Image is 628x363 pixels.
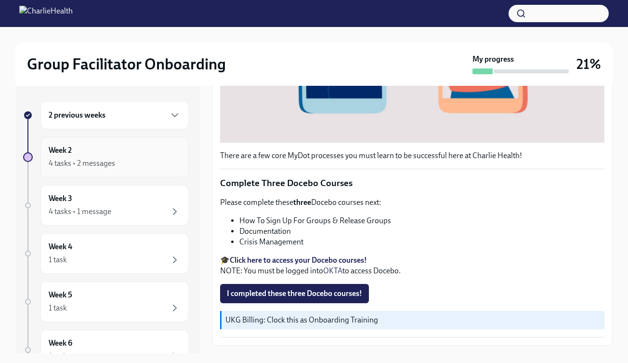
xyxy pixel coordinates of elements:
[49,255,67,265] div: 1 task
[27,54,226,74] h2: Group Facilitator Onboarding
[239,226,604,237] li: Documentation
[220,255,604,276] p: 🎓 NOTE: You must be logged into to access Docebo.
[227,289,362,298] span: I completed these three Docebo courses!
[49,193,72,204] h6: Week 3
[23,137,189,177] a: Week 24 tasks • 2 messages
[49,303,67,313] div: 1 task
[49,351,67,362] div: 1 task
[576,55,601,73] h3: 21%
[220,150,604,161] p: There are a few core MyDot processes you must learn to be successful here at Charlie Health!
[225,315,601,325] p: UKG Billing: Clock this as Onboarding Training
[23,233,189,274] a: Week 41 task
[230,255,367,265] a: Click here to access your Docebo courses!
[323,266,342,275] a: OKTA
[293,198,311,207] strong: three
[49,338,72,349] h6: Week 6
[23,282,189,322] a: Week 51 task
[40,101,189,129] div: 2 previous weeks
[220,284,369,303] button: I completed these three Docebo courses!
[49,110,105,121] h6: 2 previous weeks
[49,242,72,252] h6: Week 4
[49,290,72,300] h6: Week 5
[239,237,604,247] li: Crisis Management
[472,54,514,65] strong: My progress
[220,177,604,189] p: Complete Three Docebo Courses
[19,6,73,21] img: CharlieHealth
[239,215,604,226] li: How To Sign Up For Groups & Release Groups
[49,145,72,156] h6: Week 2
[23,185,189,226] a: Week 34 tasks • 1 message
[49,158,115,169] div: 4 tasks • 2 messages
[49,206,111,217] div: 4 tasks • 1 message
[220,197,604,208] p: Please complete these Docebo courses next:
